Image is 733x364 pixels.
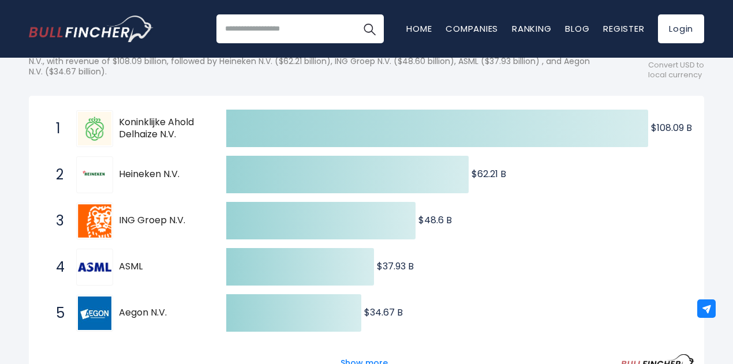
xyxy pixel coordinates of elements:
img: Aegon N.V. [78,297,111,330]
span: Heineken N.V. [119,168,206,181]
span: 5 [50,303,62,323]
span: 2 [50,165,62,185]
span: ASML [119,261,206,273]
p: The following shows the ranking of the largest Dutch companies by revenue(TTM). The top-ranking c... [29,46,600,77]
a: Companies [446,22,498,35]
span: Koninklijke Ahold Delhaize N.V. [119,117,206,141]
a: Ranking [512,22,551,35]
a: Go to homepage [29,16,153,42]
text: $62.21 B [472,167,506,181]
a: Login [658,14,704,43]
a: Home [406,22,432,35]
text: $34.67 B [364,306,403,319]
span: 1 [50,119,62,138]
img: Heineken N.V. [78,163,111,186]
img: Koninklijke Ahold Delhaize N.V. [78,112,111,145]
text: $48.6 B [418,213,452,227]
img: ING Groep N.V. [78,204,111,238]
span: 4 [50,257,62,277]
img: ASML [78,262,111,272]
text: $108.09 B [651,121,692,134]
a: Blog [565,22,589,35]
span: Convert USD to local currency [648,61,704,80]
text: $37.93 B [377,260,414,273]
a: Register [603,22,644,35]
span: 3 [50,211,62,231]
img: Bullfincher logo [29,16,154,42]
button: Search [355,14,384,43]
span: ING Groep N.V. [119,215,206,227]
span: Aegon N.V. [119,307,206,319]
